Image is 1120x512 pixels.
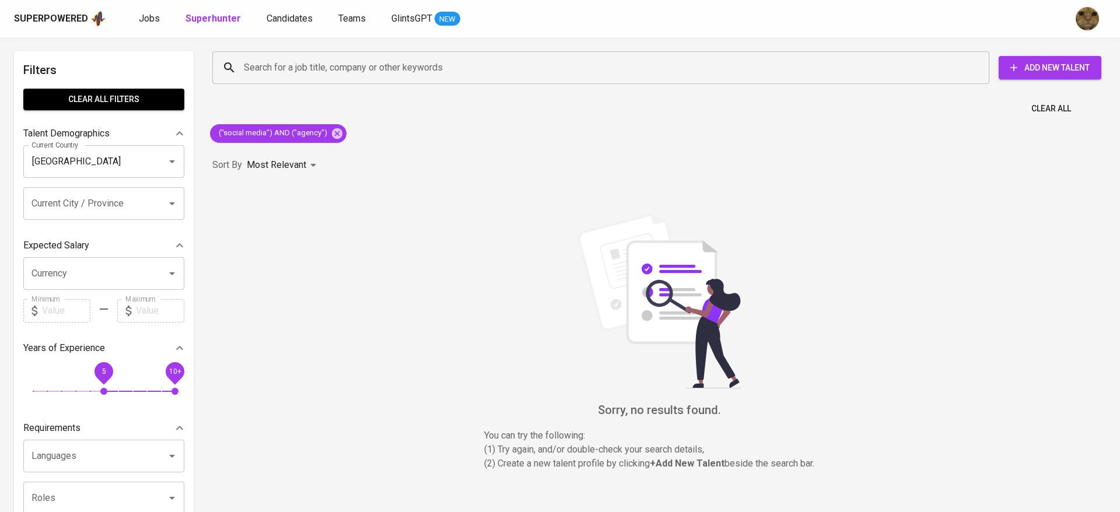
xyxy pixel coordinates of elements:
button: Clear All [1027,98,1076,120]
div: Years of Experience [23,336,184,360]
p: You can try the following : [484,429,834,443]
input: Value [136,299,184,322]
span: 10+ [169,367,181,375]
div: Superpowered [14,12,88,26]
img: file_searching.svg [572,213,747,388]
span: Clear All filters [33,92,175,107]
button: Open [164,490,180,506]
button: Clear All filters [23,89,184,110]
span: Jobs [139,13,160,24]
span: 5 [101,367,106,375]
input: Value [42,299,90,322]
p: Most Relevant [247,158,306,172]
b: Superhunter [185,13,241,24]
div: Most Relevant [247,155,320,176]
p: Talent Demographics [23,127,110,141]
p: Years of Experience [23,341,105,355]
span: NEW [435,13,460,25]
span: Teams [338,13,366,24]
button: Open [164,265,180,282]
button: Open [164,448,180,464]
div: Expected Salary [23,234,184,257]
button: Open [164,195,180,212]
h6: Filters [23,61,184,79]
p: (2) Create a new talent profile by clicking beside the search bar. [484,457,834,471]
a: Jobs [139,12,162,26]
span: Candidates [267,13,313,24]
img: app logo [90,10,106,27]
b: + Add New Talent [650,458,724,469]
h6: Sorry, no results found. [212,401,1106,419]
button: Open [164,153,180,170]
a: Teams [338,12,368,26]
img: ec6c0910-f960-4a00-a8f8-c5744e41279e.jpg [1076,7,1099,30]
p: (1) Try again, and/or double-check your search details, [484,443,834,457]
span: Clear All [1031,101,1071,116]
a: Superpoweredapp logo [14,10,106,27]
a: GlintsGPT NEW [391,12,460,26]
p: Expected Salary [23,239,89,253]
span: GlintsGPT [391,13,432,24]
div: Talent Demographics [23,122,184,145]
div: ("social media") AND ("agency") [210,124,346,143]
p: Sort By [212,158,242,172]
a: Superhunter [185,12,243,26]
p: Requirements [23,421,80,435]
span: Add New Talent [1008,61,1092,75]
div: Requirements [23,416,184,440]
button: Add New Talent [999,56,1101,79]
a: Candidates [267,12,315,26]
span: ("social media") AND ("agency") [210,128,334,139]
